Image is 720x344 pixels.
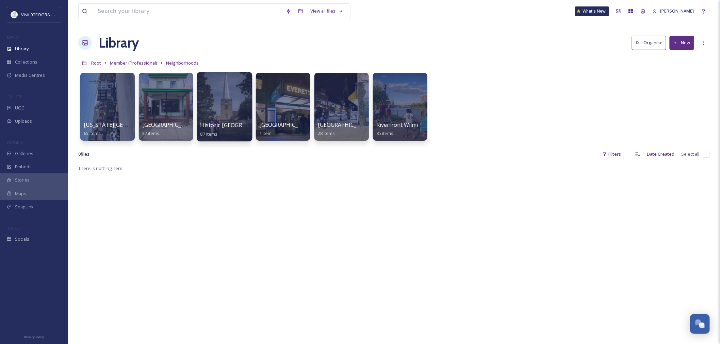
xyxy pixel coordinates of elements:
[24,335,44,339] span: Privacy Policy
[15,236,29,242] span: Socials
[259,122,314,136] a: [GEOGRAPHIC_DATA]1 item
[632,36,670,50] a: Organise
[15,105,24,111] span: UGC
[670,36,694,50] button: New
[91,59,101,67] a: Root
[142,121,197,128] span: [GEOGRAPHIC_DATA]
[142,122,197,136] a: [GEOGRAPHIC_DATA]32 items
[94,4,282,19] input: Search your library
[318,122,373,136] a: [GEOGRAPHIC_DATA]28 items
[78,165,124,171] span: There is nothing here.
[84,122,169,136] a: [US_STATE][GEOGRAPHIC_DATA]65 items
[166,59,199,67] a: Neighborhoods
[15,118,32,124] span: Uploads
[307,4,347,18] a: View all files
[259,121,314,128] span: [GEOGRAPHIC_DATA]
[682,151,700,157] span: Select all
[259,130,272,136] span: 1 item
[15,150,33,157] span: Galleries
[575,6,609,16] a: What's New
[15,72,45,79] span: Media Centres
[7,225,20,230] span: SOCIALS
[376,122,433,136] a: Riverfront Wilmington85 items
[376,121,433,128] span: Riverfront Wilmington
[318,130,335,136] span: 28 items
[15,46,29,52] span: Library
[99,33,139,53] a: Library
[599,148,625,161] div: Filters
[91,60,101,66] span: Root
[632,36,666,50] button: Organise
[166,60,199,66] span: Neighborhoods
[24,332,44,341] a: Privacy Policy
[644,148,678,161] div: Date Created
[200,121,278,129] span: Historic [GEOGRAPHIC_DATA]
[84,130,101,136] span: 65 items
[21,11,74,18] span: Visit [GEOGRAPHIC_DATA]
[690,314,710,334] button: Open Chat
[649,4,698,18] a: [PERSON_NAME]
[110,59,157,67] a: Member (Professional)
[110,60,157,66] span: Member (Professional)
[7,35,19,40] span: MEDIA
[15,177,30,183] span: Stories
[15,204,34,210] span: SnapLink
[318,121,373,128] span: [GEOGRAPHIC_DATA]
[7,94,21,99] span: COLLECT
[200,131,218,137] span: 87 items
[84,121,169,128] span: [US_STATE][GEOGRAPHIC_DATA]
[15,190,26,197] span: Maps
[376,130,393,136] span: 85 items
[7,140,22,145] span: WIDGETS
[15,59,37,65] span: Collections
[11,11,18,18] img: download%20%281%29.jpeg
[15,164,32,170] span: Embeds
[142,130,159,136] span: 32 items
[78,151,89,157] span: 0 file s
[200,122,278,137] a: Historic [GEOGRAPHIC_DATA]87 items
[660,8,694,14] span: [PERSON_NAME]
